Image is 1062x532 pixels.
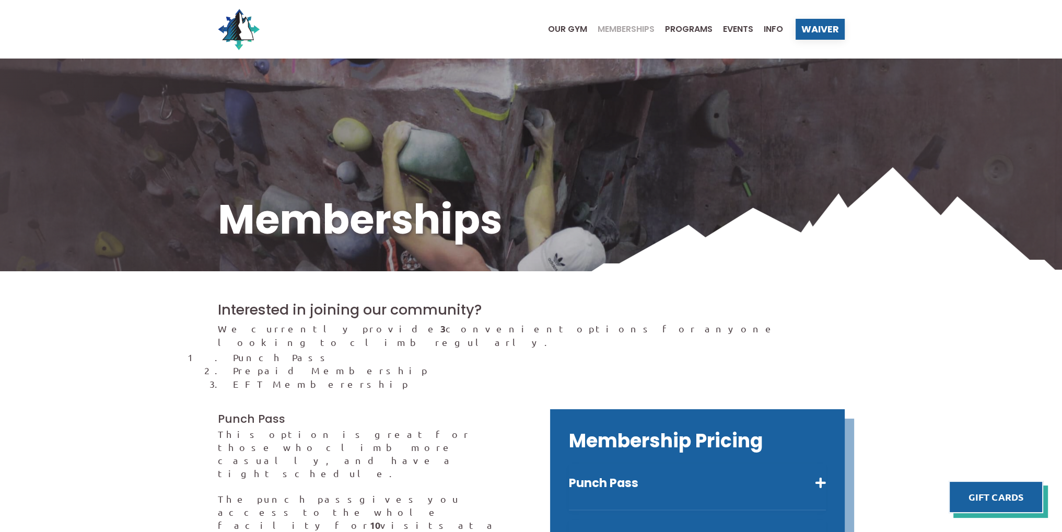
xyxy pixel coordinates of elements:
[370,519,380,531] strong: 10
[764,25,783,33] span: Info
[753,25,783,33] a: Info
[538,25,587,33] a: Our Gym
[587,25,655,33] a: Memberships
[233,364,844,377] li: Prepaid Membership
[796,19,845,40] a: Waiver
[233,377,844,390] li: EFT Memberership
[665,25,713,33] span: Programs
[713,25,753,33] a: Events
[548,25,587,33] span: Our Gym
[569,428,826,454] h2: Membership Pricing
[655,25,713,33] a: Programs
[233,351,844,364] li: Punch Pass
[723,25,753,33] span: Events
[598,25,655,33] span: Memberships
[218,322,845,348] p: We currently provide convenient options for anyone looking to climb regularly.
[218,427,512,480] p: This option is great for those who climb more casually, and have a tight schedule.
[440,322,446,334] strong: 3
[218,411,512,427] h3: Punch Pass
[218,8,260,50] img: North Wall Logo
[218,300,845,320] h2: Interested in joining our community?
[801,25,839,34] span: Waiver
